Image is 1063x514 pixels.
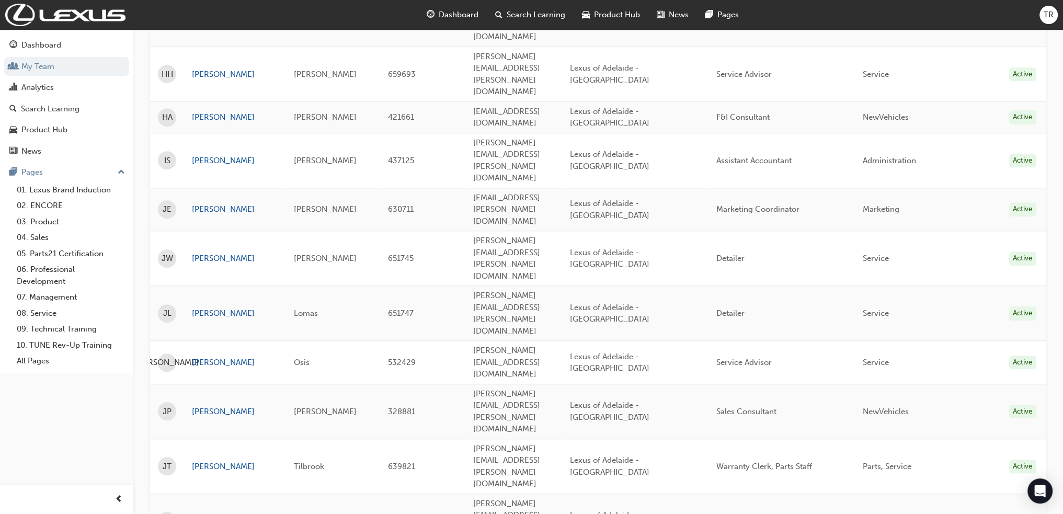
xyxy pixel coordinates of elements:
a: [PERSON_NAME] [192,155,278,167]
span: 421661 [388,112,414,122]
span: chart-icon [9,83,17,93]
span: Parts, Service [863,462,911,471]
span: F&I Consultant [716,112,770,122]
span: [PERSON_NAME] [136,357,199,369]
a: Product Hub [4,120,129,140]
span: [PERSON_NAME][EMAIL_ADDRESS][PERSON_NAME][DOMAIN_NAME] [473,52,540,97]
span: Service [863,309,889,318]
span: Lexus of Adelaide - [GEOGRAPHIC_DATA] [570,150,649,171]
div: Active [1009,306,1036,321]
div: Active [1009,67,1036,82]
a: pages-iconPages [697,4,747,26]
a: All Pages [13,353,129,369]
a: search-iconSearch Learning [487,4,574,26]
span: [PERSON_NAME][EMAIL_ADDRESS][PERSON_NAME][DOMAIN_NAME] [473,291,540,336]
span: Lexus of Adelaide - [GEOGRAPHIC_DATA] [570,401,649,422]
a: [PERSON_NAME] [192,357,278,369]
span: Dashboard [439,9,478,21]
span: Product Hub [594,9,640,21]
span: [PERSON_NAME] [294,112,357,122]
span: Lexus of Adelaide - [GEOGRAPHIC_DATA] [570,63,649,85]
span: [PERSON_NAME][EMAIL_ADDRESS][PERSON_NAME][DOMAIN_NAME] [473,138,540,183]
span: [PERSON_NAME][EMAIL_ADDRESS][PERSON_NAME][DOMAIN_NAME] [473,389,540,434]
span: up-icon [118,166,125,179]
span: Lexus of Adelaide - [GEOGRAPHIC_DATA] [570,303,649,324]
a: [PERSON_NAME] [192,307,278,319]
a: car-iconProduct Hub [574,4,648,26]
span: [PERSON_NAME] [294,70,357,79]
span: Warranty Clerk, Parts Staff [716,462,812,471]
span: Marketing Coordinator [716,204,799,214]
span: Service Advisor [716,70,772,79]
a: My Team [4,57,129,76]
span: [PERSON_NAME] [294,204,357,214]
span: [PERSON_NAME] [294,407,357,416]
span: HH [162,68,173,81]
span: NewVehicles [863,407,909,416]
span: Sales Consultant [716,407,776,416]
span: Service [863,254,889,263]
div: News [21,145,41,157]
div: Active [1009,202,1036,216]
span: Lomas [294,309,318,318]
span: Detailer [716,309,745,318]
span: guage-icon [9,41,17,50]
span: HA [162,111,173,123]
span: Pages [717,9,739,21]
span: people-icon [9,62,17,72]
a: Analytics [4,78,129,97]
span: [PERSON_NAME][EMAIL_ADDRESS][PERSON_NAME][DOMAIN_NAME] [473,444,540,489]
a: 07. Management [13,289,129,305]
span: [PERSON_NAME] [294,254,357,263]
span: pages-icon [9,168,17,177]
span: guage-icon [427,8,435,21]
span: Lexus of Adelaide - [GEOGRAPHIC_DATA] [570,107,649,128]
span: news-icon [9,147,17,156]
a: 02. ENCORE [13,198,129,214]
span: Lexus of Adelaide - [GEOGRAPHIC_DATA] [570,8,649,30]
span: NewVehicles [863,112,909,122]
button: TR [1039,6,1058,24]
span: 651745 [388,254,414,263]
span: JW [162,253,173,265]
span: 328881 [388,407,415,416]
span: JP [163,406,172,418]
div: Active [1009,460,1036,474]
div: Dashboard [21,39,61,51]
span: [EMAIL_ADDRESS][DOMAIN_NAME] [473,107,540,128]
span: 630711 [388,204,414,214]
button: Pages [4,163,129,182]
div: Active [1009,405,1036,419]
span: car-icon [9,125,17,135]
span: Administration [863,156,916,165]
span: search-icon [495,8,502,21]
span: Service [863,358,889,367]
span: Service [863,70,889,79]
a: 05. Parts21 Certification [13,246,129,262]
div: Active [1009,356,1036,370]
span: car-icon [582,8,590,21]
a: guage-iconDashboard [418,4,487,26]
a: [PERSON_NAME] [192,253,278,265]
span: 651747 [388,309,414,318]
a: [PERSON_NAME] [192,406,278,418]
a: news-iconNews [648,4,697,26]
a: Dashboard [4,36,129,55]
span: search-icon [9,105,17,114]
span: [PERSON_NAME][EMAIL_ADDRESS][DOMAIN_NAME] [473,346,540,379]
span: TR [1044,9,1054,21]
span: Lexus of Adelaide - [GEOGRAPHIC_DATA] [570,352,649,373]
span: Search Learning [507,9,565,21]
span: Lexus of Adelaide - [GEOGRAPHIC_DATA] [570,455,649,477]
a: 06. Professional Development [13,261,129,289]
span: 532429 [388,358,416,367]
span: [EMAIL_ADDRESS][PERSON_NAME][DOMAIN_NAME] [473,193,540,226]
a: Trak [5,4,125,26]
div: Product Hub [21,124,67,136]
span: JE [163,203,172,215]
div: Open Intercom Messenger [1027,478,1053,504]
button: DashboardMy TeamAnalyticsSearch LearningProduct HubNews [4,33,129,163]
div: Active [1009,110,1036,124]
a: [PERSON_NAME] [192,461,278,473]
a: 09. Technical Training [13,321,129,337]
